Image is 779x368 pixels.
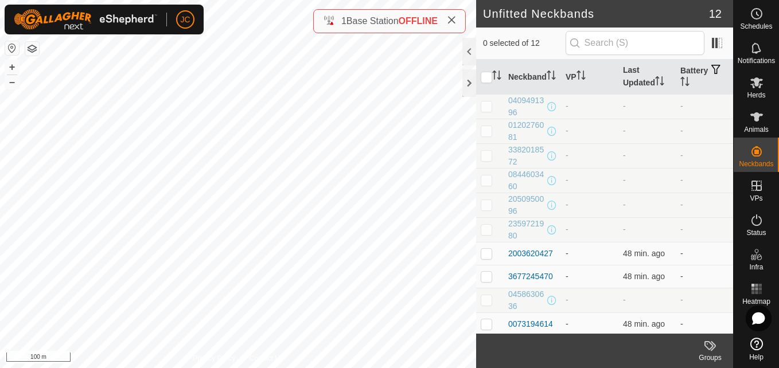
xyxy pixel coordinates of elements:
[483,7,709,21] h2: Unfitted Neckbands
[676,168,733,193] td: -
[676,193,733,217] td: -
[623,175,626,185] span: -
[749,264,763,271] span: Infra
[680,79,690,88] p-sorticon: Activate to sort
[5,41,19,55] button: Reset Map
[566,175,568,185] app-display-virtual-paddock-transition: -
[742,298,770,305] span: Heatmap
[738,57,775,64] span: Notifications
[508,248,553,260] div: 2003620427
[14,9,157,30] img: Gallagher Logo
[566,31,704,55] input: Search (S)
[618,60,676,95] th: Last Updated
[25,42,39,56] button: Map Layers
[734,333,779,365] a: Help
[566,319,568,328] app-display-virtual-paddock-transition: -
[676,60,733,95] th: Battery
[346,16,399,26] span: Base Station
[676,242,733,265] td: -
[566,225,568,234] app-display-virtual-paddock-transition: -
[566,151,568,160] app-display-virtual-paddock-transition: -
[577,72,586,81] p-sorticon: Activate to sort
[623,101,626,111] span: -
[655,78,664,87] p-sorticon: Activate to sort
[623,225,626,234] span: -
[250,353,283,363] a: Contact Us
[341,16,346,26] span: 1
[566,295,568,304] app-display-virtual-paddock-transition: -
[5,60,19,74] button: +
[180,14,190,26] span: JC
[676,143,733,168] td: -
[566,200,568,209] app-display-virtual-paddock-transition: -
[749,354,764,361] span: Help
[561,60,618,95] th: VP
[676,265,733,288] td: -
[709,5,722,22] span: 12
[566,126,568,135] app-display-virtual-paddock-transition: -
[676,288,733,312] td: -
[504,60,561,95] th: Neckband
[676,312,733,335] td: -
[750,195,762,202] span: VPs
[508,95,545,119] div: 0409491396
[566,101,568,111] app-display-virtual-paddock-transition: -
[508,193,545,217] div: 2050950096
[508,318,553,330] div: 0073194614
[676,217,733,242] td: -
[676,119,733,143] td: -
[623,272,665,281] span: Aug 11, 2025, 9:59 AM
[483,37,566,49] span: 0 selected of 12
[623,295,626,304] span: -
[623,151,626,160] span: -
[746,229,766,236] span: Status
[687,353,733,363] div: Groups
[508,288,545,312] div: 0458630636
[623,126,626,135] span: -
[623,249,665,258] span: Aug 11, 2025, 9:59 AM
[566,249,568,258] app-display-virtual-paddock-transition: -
[508,119,545,143] div: 0120276081
[747,92,765,99] span: Herds
[399,16,438,26] span: OFFLINE
[739,160,773,167] span: Neckbands
[508,144,545,168] div: 3382018572
[623,319,665,328] span: Aug 11, 2025, 9:59 AM
[547,72,556,81] p-sorticon: Activate to sort
[5,75,19,89] button: –
[508,169,545,193] div: 0844603460
[508,271,553,283] div: 3677245470
[193,353,236,363] a: Privacy Policy
[623,200,626,209] span: -
[744,126,769,133] span: Animals
[740,23,772,30] span: Schedules
[492,72,501,81] p-sorticon: Activate to sort
[676,94,733,119] td: -
[566,272,568,281] app-display-virtual-paddock-transition: -
[508,218,545,242] div: 2359721980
